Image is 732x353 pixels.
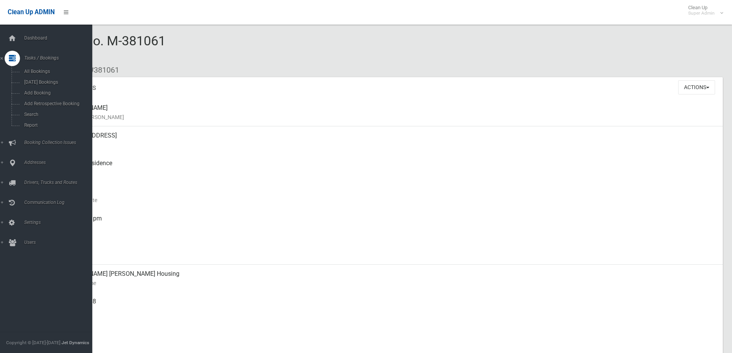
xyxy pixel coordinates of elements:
span: Add Retrospective Booking [22,101,91,106]
small: Name of [PERSON_NAME] [61,113,717,122]
small: Contact Name [61,278,717,288]
span: Clean Up [684,5,722,16]
div: [DATE] [61,182,717,209]
small: Landline [61,334,717,343]
div: [STREET_ADDRESS] [61,126,717,154]
strong: Jet Dynamics [61,340,89,345]
small: Pickup Point [61,168,717,177]
button: Actions [678,80,715,94]
div: [DATE] 3:51pm [61,209,717,237]
span: Settings [22,220,98,225]
span: Addresses [22,160,98,165]
span: Dashboard [22,35,98,41]
span: Report [22,123,91,128]
li: #381061 [84,63,119,77]
div: None given [61,320,717,348]
span: Communication Log [22,200,98,205]
div: [PERSON_NAME] [61,99,717,126]
small: Zone [61,251,717,260]
small: Collection Date [61,196,717,205]
small: Super Admin [688,10,715,16]
div: Front of Residence [61,154,717,182]
span: Tasks / Bookings [22,55,98,61]
small: Collected At [61,223,717,232]
span: Add Booking [22,90,91,96]
span: All Bookings [22,69,91,74]
span: [DATE] Bookings [22,80,91,85]
span: Users [22,240,98,245]
span: Search [22,112,91,117]
div: 0481210588 [61,292,717,320]
span: Copyright © [DATE]-[DATE] [6,340,60,345]
small: Mobile [61,306,717,315]
span: Booking No. M-381061 [34,33,166,63]
div: [PERSON_NAME] [PERSON_NAME] Housing [61,265,717,292]
span: Booking Collection Issues [22,140,98,145]
span: Drivers, Trucks and Routes [22,180,98,185]
span: Clean Up ADMIN [8,8,55,16]
small: Address [61,140,717,149]
div: [DATE] [61,237,717,265]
